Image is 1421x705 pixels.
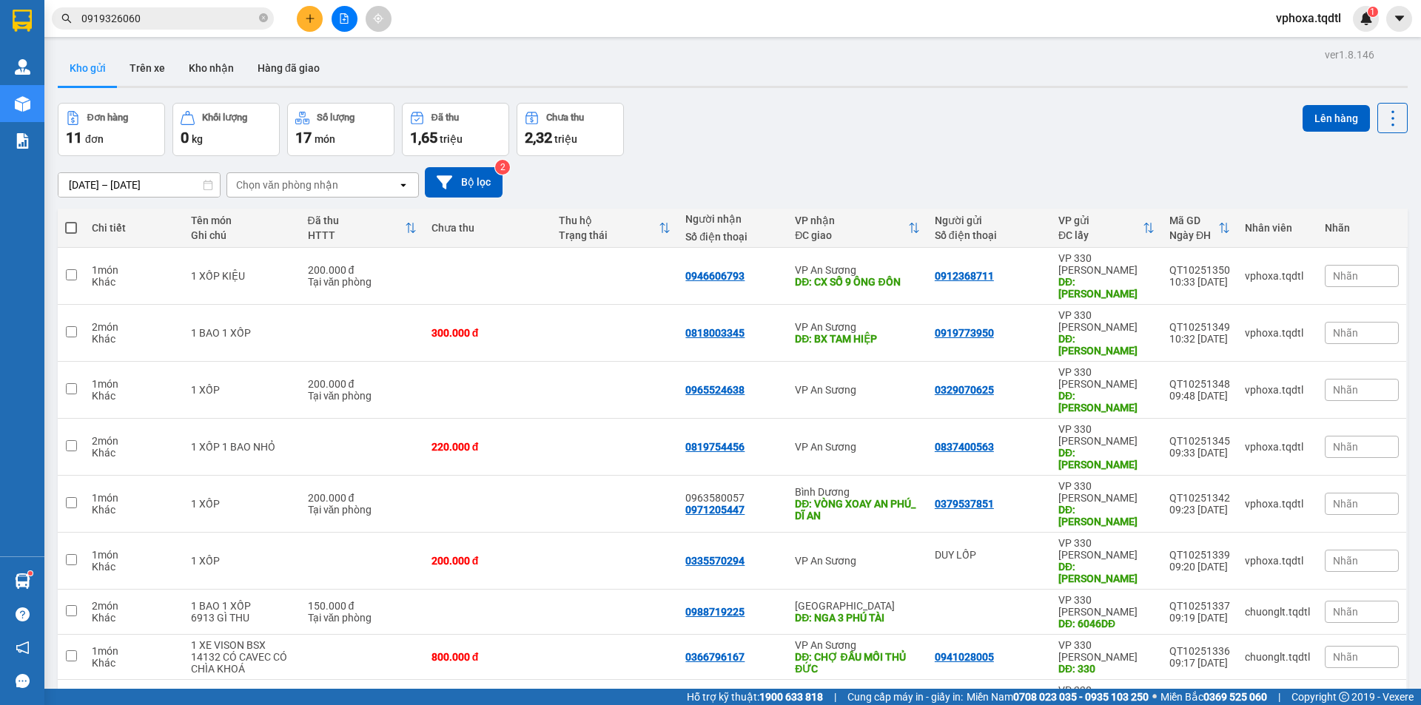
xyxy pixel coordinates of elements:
[58,173,220,197] input: Select a date range.
[58,50,118,86] button: Kho gửi
[795,276,920,288] div: DĐ: CX SỐ 9 ÔNG ĐỒN
[1058,537,1155,561] div: VP 330 [PERSON_NAME]
[1333,651,1358,663] span: Nhãn
[1203,691,1267,703] strong: 0369 525 060
[1169,321,1230,333] div: QT10251349
[425,167,503,198] button: Bộ lọc
[1339,692,1349,702] span: copyright
[410,129,437,146] span: 1,65
[300,209,424,248] th: Toggle SortBy
[935,229,1044,241] div: Số điện thoại
[191,384,293,396] div: 1 XỐP
[191,441,293,453] div: 1 XỐP 1 BAO NHỎ
[1169,215,1218,226] div: Mã GD
[795,600,920,612] div: [GEOGRAPHIC_DATA]
[1278,689,1280,705] span: |
[259,13,268,22] span: close-circle
[759,691,823,703] strong: 1900 633 818
[1058,447,1155,470] div: DĐ: HỒ XÁ
[315,133,335,145] span: món
[1333,441,1358,453] span: Nhãn
[431,651,544,663] div: 800.000 đ
[559,229,659,241] div: Trạng thái
[795,333,920,345] div: DĐ: BX TAM HIỆP
[308,276,417,288] div: Tại văn phòng
[339,13,349,24] span: file-add
[431,441,544,453] div: 220.000 đ
[685,441,745,453] div: 0819754456
[308,600,417,612] div: 150.000 đ
[295,129,312,146] span: 17
[795,639,920,651] div: VP An Sương
[308,492,417,504] div: 200.000 đ
[191,612,293,624] div: 6913 GÌ THU
[1333,270,1358,282] span: Nhãn
[191,229,293,241] div: Ghi chú
[92,492,176,504] div: 1 món
[1058,594,1155,618] div: VP 330 [PERSON_NAME]
[1058,618,1155,630] div: DĐ: 6046DĐ
[92,222,176,234] div: Chi tiết
[1058,276,1155,300] div: DĐ: HỒ XÁ
[92,645,176,657] div: 1 món
[15,96,30,112] img: warehouse-icon
[1245,651,1310,663] div: chuonglt.tqdtl
[431,112,459,123] div: Đã thu
[551,209,679,248] th: Toggle SortBy
[1058,504,1155,527] div: DĐ: HỒ XÁ
[1169,612,1230,624] div: 09:19 [DATE]
[1058,561,1155,584] div: DĐ: HỒ XÁ
[795,486,920,498] div: Bình Dương
[795,384,920,396] div: VP An Sương
[1333,555,1358,567] span: Nhãn
[81,10,256,27] input: Tìm tên, số ĐT hoặc mã đơn
[559,215,659,226] div: Thu hộ
[1058,639,1155,663] div: VP 330 [PERSON_NAME]
[685,555,745,567] div: 0335570294
[58,103,165,156] button: Đơn hàng11đơn
[1386,6,1412,32] button: caret-down
[967,689,1149,705] span: Miền Nam
[1169,645,1230,657] div: QT10251336
[92,390,176,402] div: Khác
[191,555,293,567] div: 1 XỐP
[1058,480,1155,504] div: VP 330 [PERSON_NAME]
[1169,600,1230,612] div: QT10251337
[236,178,338,192] div: Chọn văn phòng nhận
[1058,229,1143,241] div: ĐC lấy
[1169,657,1230,669] div: 09:17 [DATE]
[181,129,189,146] span: 0
[685,327,745,339] div: 0818003345
[685,492,780,504] div: 0963580057
[61,13,72,24] span: search
[431,327,544,339] div: 300.000 đ
[687,689,823,705] span: Hỗ trợ kỹ thuật:
[16,641,30,655] span: notification
[1245,555,1310,567] div: vphoxa.tqdtl
[1169,435,1230,447] div: QT10251345
[431,555,544,567] div: 200.000 đ
[1169,447,1230,459] div: 09:33 [DATE]
[1169,276,1230,288] div: 10:33 [DATE]
[1169,492,1230,504] div: QT10251342
[172,103,280,156] button: Khối lượng0kg
[246,50,332,86] button: Hàng đã giao
[431,222,544,234] div: Chưa thu
[118,50,177,86] button: Trên xe
[517,103,624,156] button: Chưa thu2,32 triệu
[191,270,293,282] div: 1 XỐP KIỆU
[1169,504,1230,516] div: 09:23 [DATE]
[935,549,1044,561] div: DUY LỐP
[308,612,417,624] div: Tại văn phòng
[332,6,357,32] button: file-add
[16,674,30,688] span: message
[92,657,176,669] div: Khác
[1393,12,1406,25] span: caret-down
[935,270,994,282] div: 0912368711
[192,133,203,145] span: kg
[16,607,30,621] span: question-circle
[308,229,405,241] div: HTTT
[87,112,128,123] div: Đơn hàng
[1013,691,1149,703] strong: 0708 023 035 - 0935 103 250
[92,264,176,276] div: 1 món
